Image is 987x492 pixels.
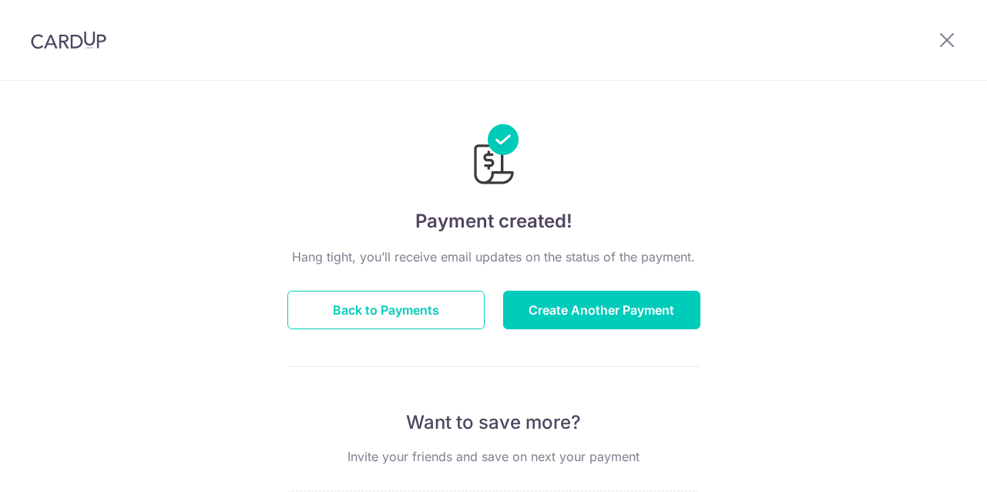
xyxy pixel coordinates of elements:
[287,291,485,329] button: Back to Payments
[888,446,972,484] iframe: Opens a widget where you can find more information
[287,447,700,466] p: Invite your friends and save on next your payment
[503,291,700,329] button: Create Another Payment
[287,248,700,266] p: Hang tight, you’ll receive email updates on the status of the payment.
[287,410,700,435] p: Want to save more?
[31,31,106,49] img: CardUp
[469,124,519,189] img: Payments
[287,207,700,235] h4: Payment created!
